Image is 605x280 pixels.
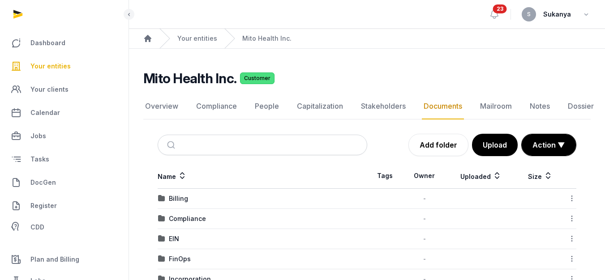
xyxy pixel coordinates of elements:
div: Compliance [169,214,206,223]
nav: Tabs [143,93,591,119]
span: Tasks [30,154,49,165]
span: Jobs [30,131,46,141]
span: Calendar [30,107,60,118]
a: Overview [143,93,180,119]
nav: Breadcrumb [129,29,605,49]
a: Compliance [194,93,239,119]
a: Jobs [7,125,121,147]
a: People [253,93,281,119]
button: Upload [472,134,518,156]
a: Dossier [566,93,596,119]
img: folder.svg [158,195,165,202]
th: Size [516,163,564,189]
img: folder.svg [158,255,165,263]
button: Submit [162,135,183,155]
span: Dashboard [30,38,65,48]
button: Action ▼ [522,134,576,156]
a: Capitalization [295,93,345,119]
a: Dashboard [7,32,121,54]
a: DocGen [7,172,121,193]
td: - [403,189,446,209]
span: CDD [30,222,44,233]
th: Name [158,163,367,189]
a: Register [7,195,121,216]
div: FinOps [169,255,191,263]
span: Your entities [30,61,71,72]
a: Stakeholders [359,93,408,119]
a: Your entities [177,34,217,43]
h2: Mito Health Inc. [143,70,236,86]
span: S [527,12,531,17]
img: folder.svg [158,215,165,222]
a: Mailroom [478,93,514,119]
a: Tasks [7,148,121,170]
span: Plan and Billing [30,254,79,265]
div: EIN [169,234,179,243]
a: Add folder [408,134,468,156]
a: Your entities [7,55,121,77]
th: Tags [367,163,403,189]
button: S [522,7,536,21]
th: Owner [403,163,446,189]
a: Documents [422,93,464,119]
span: DocGen [30,177,56,188]
a: Plan and Billing [7,249,121,270]
div: Billing [169,194,188,203]
a: Calendar [7,102,121,123]
a: CDD [7,218,121,236]
a: Notes [528,93,552,119]
td: - [403,229,446,249]
a: Your clients [7,79,121,100]
span: Your clients [30,84,69,95]
th: Uploaded [446,163,516,189]
a: Mito Health Inc. [242,34,292,43]
img: folder.svg [158,235,165,242]
span: 23 [493,4,507,13]
span: Sukanya [543,9,571,20]
span: Register [30,200,57,211]
span: Customer [240,72,275,84]
td: - [403,209,446,229]
td: - [403,249,446,269]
